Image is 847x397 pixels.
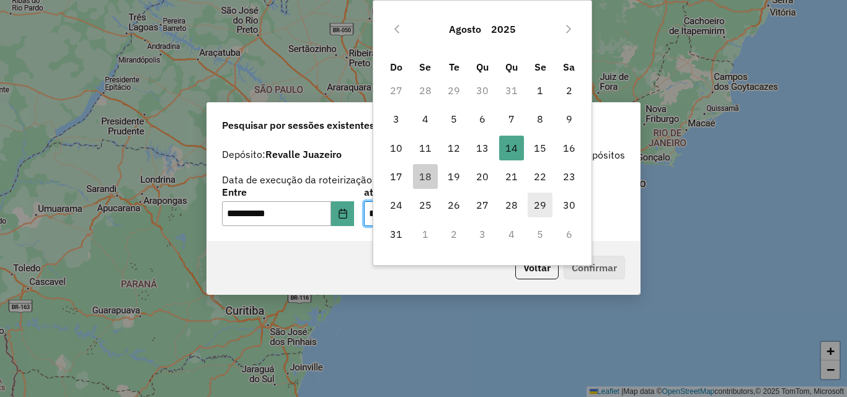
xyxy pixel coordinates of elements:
[497,191,526,219] td: 28
[384,222,409,246] span: 31
[419,61,431,73] span: Se
[486,14,521,44] button: Choose Year
[411,134,440,162] td: 11
[559,19,579,39] button: Next Month
[499,164,524,189] span: 21
[528,193,552,217] span: 29
[499,136,524,160] span: 14
[497,76,526,105] td: 31
[534,61,546,73] span: Se
[441,136,466,160] span: 12
[384,136,409,160] span: 10
[554,220,583,248] td: 6
[449,61,459,73] span: Te
[497,220,526,248] td: 4
[411,220,440,248] td: 1
[526,220,554,248] td: 5
[265,148,342,160] strong: Revalle Juazeiro
[557,193,582,217] span: 30
[528,78,552,103] span: 1
[497,162,526,191] td: 21
[526,162,554,191] td: 22
[468,134,497,162] td: 13
[557,136,582,160] span: 16
[413,164,438,189] span: 18
[526,76,554,105] td: 1
[331,201,355,226] button: Choose Date
[470,164,495,189] span: 20
[222,172,375,187] label: Data de execução da roteirização:
[222,185,354,199] label: Entre
[554,191,583,219] td: 30
[413,136,438,160] span: 11
[499,107,524,131] span: 7
[470,107,495,131] span: 6
[557,164,582,189] span: 23
[505,61,518,73] span: Qu
[441,107,466,131] span: 5
[468,162,497,191] td: 20
[557,107,582,131] span: 9
[499,193,524,217] span: 28
[444,14,486,44] button: Choose Month
[470,136,495,160] span: 13
[554,162,583,191] td: 23
[554,134,583,162] td: 16
[470,193,495,217] span: 27
[526,105,554,133] td: 8
[222,147,342,162] label: Depósito:
[528,164,552,189] span: 22
[468,76,497,105] td: 30
[441,193,466,217] span: 26
[554,76,583,105] td: 2
[440,105,468,133] td: 5
[382,220,410,248] td: 31
[411,191,440,219] td: 25
[476,61,489,73] span: Qu
[382,76,410,105] td: 27
[557,78,582,103] span: 2
[526,134,554,162] td: 15
[440,162,468,191] td: 19
[440,76,468,105] td: 29
[528,136,552,160] span: 15
[384,164,409,189] span: 17
[563,61,575,73] span: Sa
[468,105,497,133] td: 6
[384,107,409,131] span: 3
[441,164,466,189] span: 19
[440,134,468,162] td: 12
[411,162,440,191] td: 18
[382,191,410,219] td: 24
[364,185,496,199] label: até
[382,162,410,191] td: 17
[468,191,497,219] td: 27
[413,193,438,217] span: 25
[440,220,468,248] td: 2
[497,134,526,162] td: 14
[384,193,409,217] span: 24
[526,191,554,219] td: 29
[411,76,440,105] td: 28
[554,105,583,133] td: 9
[413,107,438,131] span: 4
[468,220,497,248] td: 3
[390,61,402,73] span: Do
[222,118,375,133] span: Pesquisar por sessões existentes
[387,19,407,39] button: Previous Month
[440,191,468,219] td: 26
[382,134,410,162] td: 10
[528,107,552,131] span: 8
[515,256,559,279] button: Voltar
[497,105,526,133] td: 7
[382,105,410,133] td: 3
[411,105,440,133] td: 4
